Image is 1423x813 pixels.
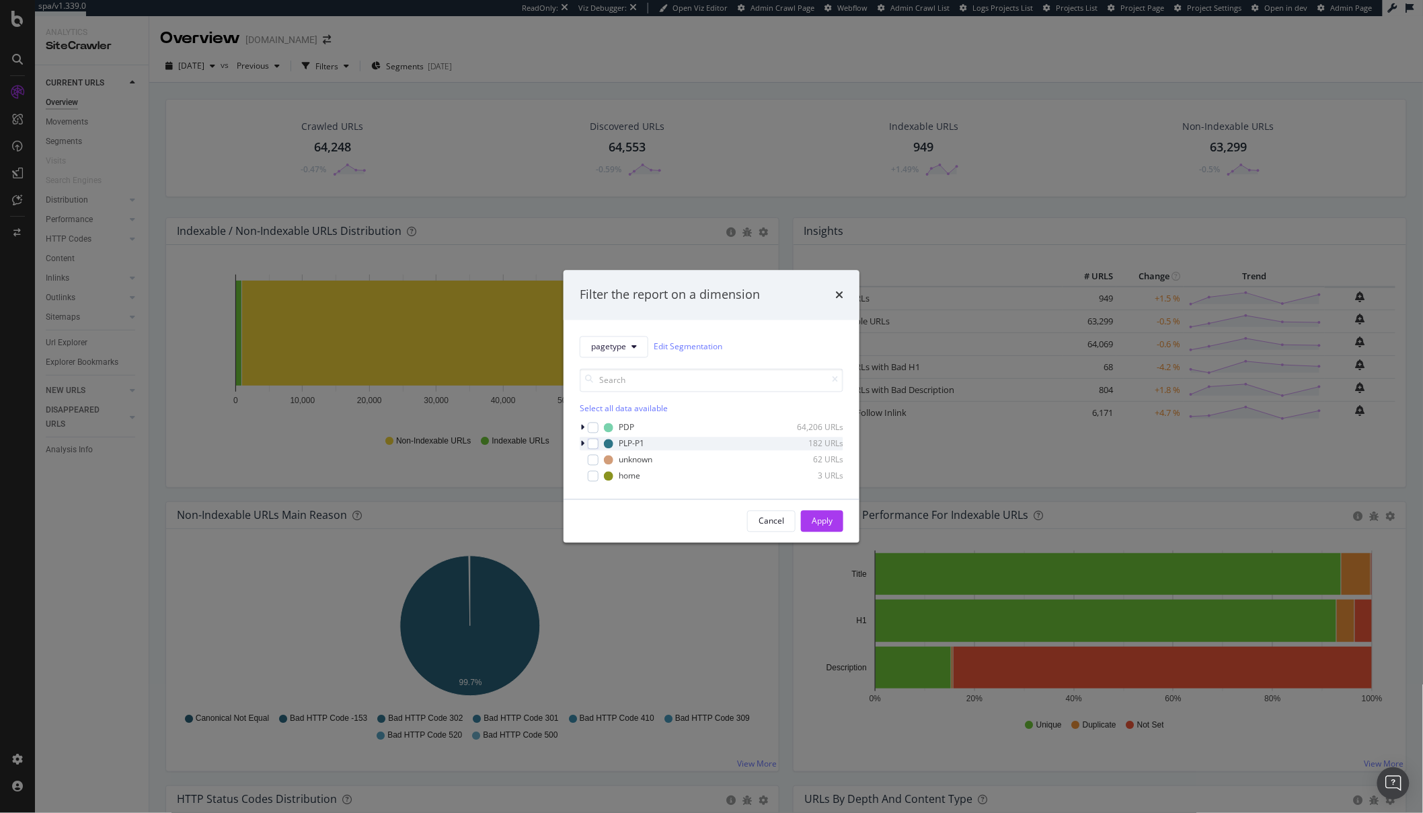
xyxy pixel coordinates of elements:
div: Cancel [759,516,784,527]
span: pagetype [591,341,626,353]
input: Search [580,368,843,392]
a: Edit Segmentation [654,340,722,354]
div: 3 URLs [777,470,843,482]
div: Filter the report on a dimension [580,287,760,304]
div: home [619,470,640,482]
button: Apply [801,510,843,532]
button: Cancel [747,510,796,532]
div: 64,206 URLs [777,422,843,433]
div: unknown [619,454,652,466]
div: Open Intercom Messenger [1377,767,1410,800]
div: 62 URLs [777,454,843,466]
div: times [835,287,843,304]
div: PLP-P1 [619,438,644,450]
div: 182 URLs [777,438,843,450]
div: modal [564,271,859,543]
div: PDP [619,422,634,433]
div: Apply [812,516,833,527]
div: Select all data available [580,402,843,414]
button: pagetype [580,336,648,357]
